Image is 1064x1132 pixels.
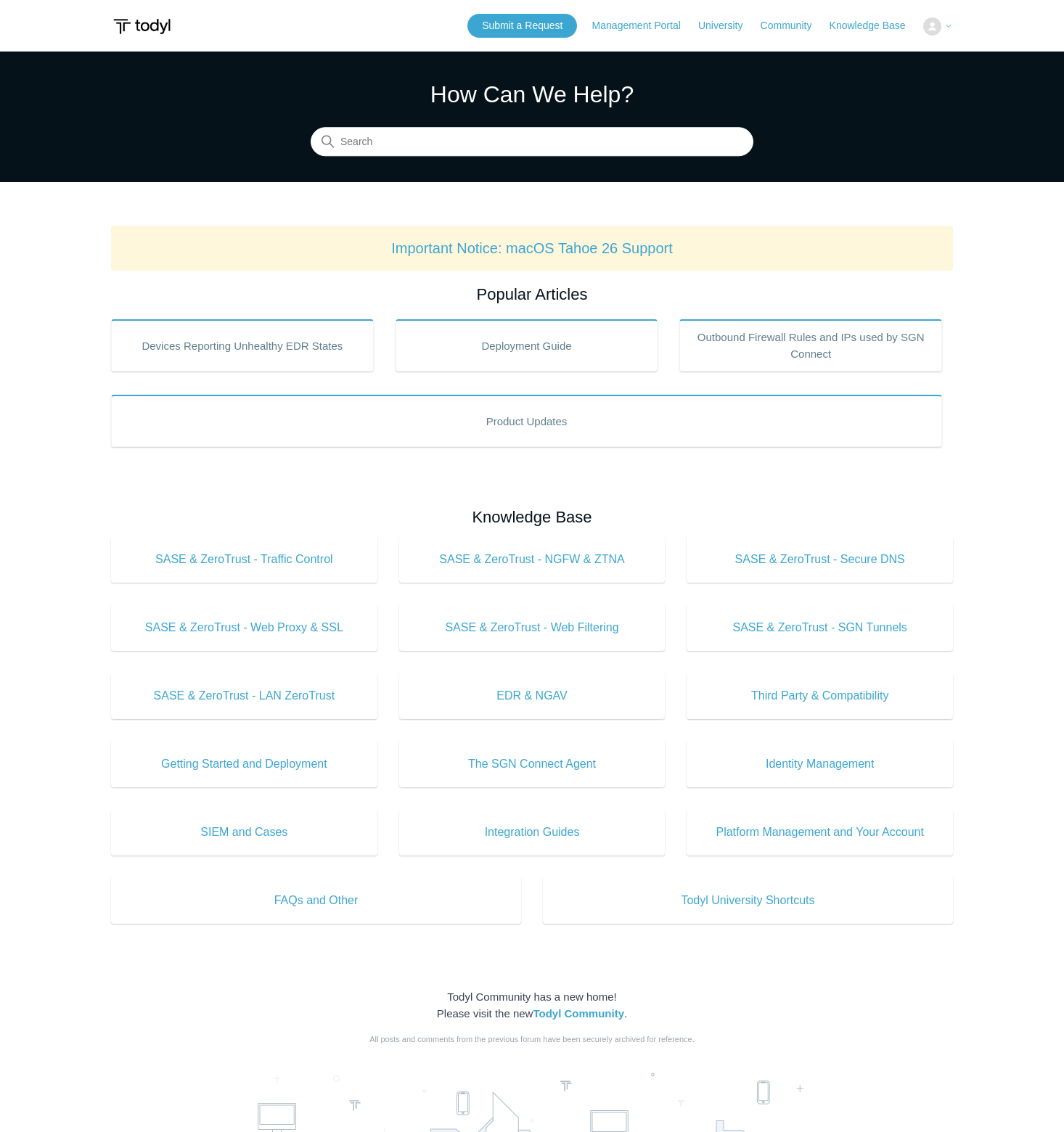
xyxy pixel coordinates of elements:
span: SASE & ZeroTrust - SGN Tunnels [708,619,931,636]
img: Todyl Support Center Help Center home page [111,13,173,40]
a: EDR & NGAV [399,673,666,719]
span: FAQs and Other [133,892,499,909]
span: SASE & ZeroTrust - Secure DNS [708,551,931,568]
a: Devices Reporting Unhealthy EDR States [111,319,374,372]
span: SASE & ZeroTrust - LAN ZeroTrust [133,687,356,705]
div: Todyl Community has a new home! Please visit the new . [111,989,953,1022]
span: Getting Started and Deployment [133,755,356,773]
span: Third Party & Compatibility [708,687,931,705]
span: Integration Guides [421,824,644,841]
span: Todyl University Shortcuts [565,892,931,909]
input: Search [311,128,753,157]
a: SASE & ZeroTrust - Secure DNS [687,536,953,583]
a: Product Updates [111,395,942,447]
a: Important Notice: macOS Tahoe 26 Support [391,240,673,256]
a: SASE & ZeroTrust - Web Proxy & SSL [111,604,377,651]
a: SIEM and Cases [111,809,377,856]
a: FAQs and Other [111,877,521,924]
a: Outbound Firewall Rules and IPs used by SGN Connect [679,319,942,372]
span: SASE & ZeroTrust - Web Proxy & SSL [133,619,356,636]
span: SASE & ZeroTrust - Web Filtering [421,619,644,636]
span: SASE & ZeroTrust - Traffic Control [133,551,356,568]
a: Management Portal [592,18,695,33]
span: SIEM and Cases [133,824,356,841]
h2: Popular Articles [111,282,953,306]
a: SASE & ZeroTrust - SGN Tunnels [687,604,953,651]
span: Identity Management [708,755,931,773]
a: Getting Started and Deployment [111,741,377,787]
a: Submit a Request [467,14,577,38]
a: University [698,18,757,33]
a: Todyl University Shortcuts [543,877,953,924]
a: Identity Management [687,741,953,787]
a: Knowledge Base [830,18,920,33]
h2: Knowledge Base [111,505,953,529]
a: The SGN Connect Agent [399,741,666,787]
a: Integration Guides [399,809,666,856]
a: Deployment Guide [396,319,658,372]
span: Platform Management and Your Account [708,824,931,841]
a: SASE & ZeroTrust - Web Filtering [399,604,666,651]
span: The SGN Connect Agent [421,755,644,773]
a: SASE & ZeroTrust - LAN ZeroTrust [111,673,377,719]
h1: How Can We Help? [311,77,753,112]
span: EDR & NGAV [421,687,644,705]
span: SASE & ZeroTrust - NGFW & ZTNA [421,551,644,568]
a: Third Party & Compatibility [687,673,953,719]
a: SASE & ZeroTrust - NGFW & ZTNA [399,536,666,583]
a: Community [761,18,827,33]
div: All posts and comments from the previous forum have been securely archived for reference. [111,1033,953,1046]
a: Todyl Community [533,1007,624,1020]
a: Platform Management and Your Account [687,809,953,856]
a: SASE & ZeroTrust - Traffic Control [111,536,377,583]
